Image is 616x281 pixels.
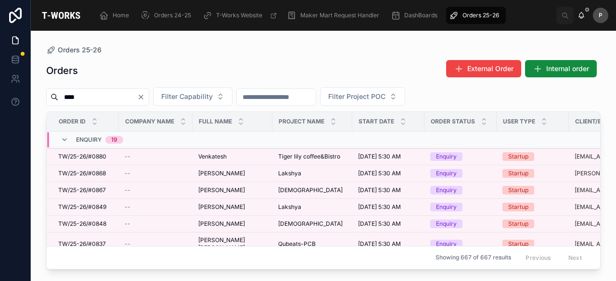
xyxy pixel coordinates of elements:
[58,153,106,160] span: TW/25-26/#0880
[358,153,401,160] span: [DATE] 5:30 AM
[125,118,174,125] span: Company Name
[154,12,191,19] span: Orders 24-25
[388,7,444,24] a: DashBoards
[446,7,506,24] a: Orders 25-26
[58,203,113,211] a: TW/25-26/#0849
[502,220,563,228] a: Startup
[76,136,102,144] span: Enquiry
[125,203,187,211] a: --
[58,170,113,177] a: TW/25-26/#0868
[91,5,556,26] div: scrollable content
[46,45,102,55] a: Orders 25-26
[161,92,213,101] span: Filter Capability
[198,220,267,228] a: [PERSON_NAME]
[58,186,106,194] span: TW/25-26/#0867
[436,186,457,195] div: Enquiry
[436,254,511,262] span: Showing 667 of 667 results
[546,64,589,73] span: Internal order
[278,240,316,248] span: Qubeats-PCB
[358,153,419,160] a: [DATE] 5:30 AM
[125,153,130,160] span: --
[599,12,603,19] span: P
[278,186,346,194] a: [DEMOGRAPHIC_DATA]
[198,153,227,160] span: Venkatesh
[58,45,102,55] span: Orders 25-26
[328,92,385,101] span: Filter Project POC
[198,203,245,211] span: [PERSON_NAME]
[198,170,267,177] a: [PERSON_NAME]
[125,153,187,160] a: --
[125,220,130,228] span: --
[508,169,528,178] div: Startup
[96,7,136,24] a: Home
[125,220,187,228] a: --
[430,203,491,211] a: Enquiry
[137,93,149,101] button: Clear
[58,170,106,177] span: TW/25-26/#0868
[199,118,232,125] span: Full Name
[278,170,301,177] span: Lakshya
[508,203,528,211] div: Startup
[436,240,457,248] div: Enquiry
[284,7,386,24] a: Maker Mart Request Handler
[58,220,106,228] span: TW/25-26/#0848
[404,12,437,19] span: DashBoards
[430,169,491,178] a: Enquiry
[358,203,401,211] span: [DATE] 5:30 AM
[320,87,405,106] button: Select Button
[502,240,563,248] a: Startup
[525,60,597,77] button: Internal order
[279,118,324,125] span: Project Name
[58,203,106,211] span: TW/25-26/#0849
[358,220,419,228] a: [DATE] 5:30 AM
[153,87,232,106] button: Select Button
[508,240,528,248] div: Startup
[358,186,401,194] span: [DATE] 5:30 AM
[278,203,301,211] span: Lakshya
[358,240,401,248] span: [DATE] 5:30 AM
[446,60,521,77] button: External Order
[200,7,282,24] a: T-Works Website
[462,12,499,19] span: Orders 25-26
[502,186,563,195] a: Startup
[278,153,346,160] a: Tiger lily coffee&Bistro
[502,203,563,211] a: Startup
[125,186,187,194] a: --
[278,240,346,248] a: Qubeats-PCB
[111,136,117,144] div: 19
[436,220,457,228] div: Enquiry
[436,152,457,161] div: Enquiry
[198,186,245,194] span: [PERSON_NAME]
[198,170,245,177] span: [PERSON_NAME]
[58,240,113,248] a: TW/25-26/#0837
[138,7,198,24] a: Orders 24-25
[278,153,340,160] span: Tiger lily coffee&Bistro
[38,8,84,23] img: App logo
[216,12,262,19] span: T-Works Website
[359,118,394,125] span: Start Date
[198,220,245,228] span: [PERSON_NAME]
[503,118,535,125] span: User Type
[125,240,130,248] span: --
[278,220,346,228] a: [DEMOGRAPHIC_DATA]
[502,169,563,178] a: Startup
[125,170,187,177] a: --
[508,220,528,228] div: Startup
[58,240,106,248] span: TW/25-26/#0837
[358,203,419,211] a: [DATE] 5:30 AM
[430,186,491,195] a: Enquiry
[59,118,86,125] span: Order ID
[278,186,343,194] span: [DEMOGRAPHIC_DATA]
[508,186,528,195] div: Startup
[431,118,475,125] span: Order Status
[358,170,419,177] a: [DATE] 5:30 AM
[436,169,457,178] div: Enquiry
[198,153,267,160] a: Venkatesh
[198,236,267,252] a: [PERSON_NAME] [PERSON_NAME]
[502,152,563,161] a: Startup
[430,240,491,248] a: Enquiry
[508,152,528,161] div: Startup
[430,152,491,161] a: Enquiry
[430,220,491,228] a: Enquiry
[198,203,267,211] a: [PERSON_NAME]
